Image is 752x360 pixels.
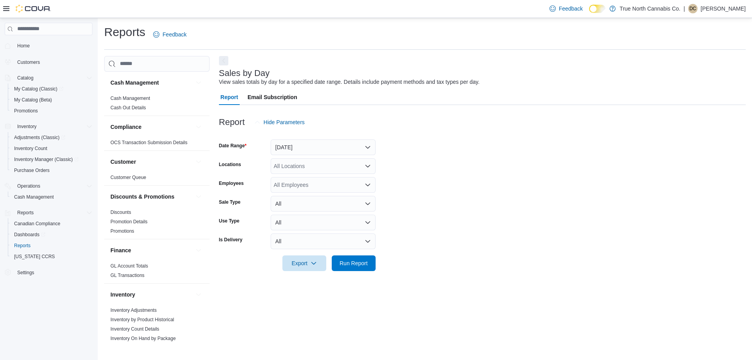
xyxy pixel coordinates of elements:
button: My Catalog (Beta) [8,94,96,105]
button: Purchase Orders [8,165,96,176]
h3: Discounts & Promotions [110,193,174,201]
h3: Sales by Day [219,69,270,78]
a: Feedback [546,1,586,16]
span: OCS Transaction Submission Details [110,139,188,146]
a: Customer Queue [110,175,146,180]
button: Cash Management [110,79,192,87]
span: My Catalog (Classic) [11,84,92,94]
span: Promotions [14,108,38,114]
span: Canadian Compliance [14,221,60,227]
span: Promotions [11,106,92,116]
span: Inventory by Product Historical [110,317,174,323]
span: Home [14,41,92,51]
a: Inventory Count Details [110,326,159,332]
button: Operations [14,181,43,191]
a: Inventory Adjustments [110,308,157,313]
span: Dashboards [11,230,92,239]
label: Date Range [219,143,247,149]
a: Promotions [110,228,134,234]
a: Inventory by Product Historical [110,317,174,322]
button: Next [219,56,228,65]
button: All [271,215,376,230]
a: Discounts [110,210,131,215]
button: Compliance [110,123,192,131]
button: Hide Parameters [251,114,308,130]
h3: Report [219,118,245,127]
div: Cash Management [104,94,210,116]
span: Adjustments (Classic) [11,133,92,142]
a: OCS Transaction Submission Details [110,140,188,145]
a: Promotion Details [110,219,148,224]
span: Settings [14,268,92,277]
span: Cash Management [14,194,54,200]
a: Promotions [11,106,41,116]
button: Discounts & Promotions [194,192,203,201]
p: True North Cannabis Co. [620,4,680,13]
nav: Complex example [5,37,92,298]
img: Cova [16,5,51,13]
button: Inventory Count [8,143,96,154]
div: Finance [104,261,210,283]
div: Customer [104,173,210,185]
span: Canadian Compliance [11,219,92,228]
span: Reports [14,208,92,217]
span: Feedback [163,31,186,38]
span: Cash Management [110,95,150,101]
button: Run Report [332,255,376,271]
span: Inventory On Hand by Package [110,335,176,342]
a: GL Transactions [110,273,145,278]
button: Open list of options [365,182,371,188]
span: Washington CCRS [11,252,92,261]
a: Adjustments (Classic) [11,133,69,142]
label: Is Delivery [219,237,242,243]
a: [US_STATE] CCRS [11,252,58,261]
a: Dashboards [8,229,96,240]
h3: Cash Management [110,79,159,87]
span: My Catalog (Beta) [14,97,52,103]
button: Reports [14,208,37,217]
span: Settings [17,270,34,276]
button: Export [282,255,326,271]
label: Sale Type [219,199,240,205]
h1: Reports [104,24,145,40]
span: Promotion Details [110,219,148,225]
a: Settings [14,268,37,277]
div: Discounts & Promotions [104,208,210,239]
span: Operations [17,183,40,189]
span: My Catalog (Beta) [11,95,92,105]
a: My Catalog (Beta) [11,95,55,105]
span: Run Report [340,259,368,267]
button: Customer [194,157,203,166]
button: Operations [2,181,96,192]
span: Customer Queue [110,174,146,181]
a: GL Account Totals [110,263,148,269]
a: Cash Out Details [110,105,146,110]
span: Adjustments (Classic) [14,134,65,141]
button: [DATE] [271,139,376,155]
button: Cash Management [194,78,203,87]
button: Catalog [14,73,36,83]
button: Inventory [194,290,203,299]
a: Dashboards [11,230,49,239]
span: Operations [14,181,92,191]
span: DC [689,4,696,13]
a: Customers [14,58,43,67]
span: Inventory Count [11,144,92,153]
span: Dashboards [14,232,45,238]
span: Inventory Count [14,145,47,152]
a: Feedback [150,27,190,42]
span: [US_STATE] CCRS [14,253,55,260]
a: My Catalog (Classic) [8,83,96,94]
a: Cash Management [11,192,57,202]
button: Home [2,40,96,51]
button: Inventory [14,122,40,131]
h3: Finance [110,246,131,254]
span: Report [221,89,238,105]
span: Home [17,43,30,49]
span: Purchase Orders [14,167,50,174]
p: | [683,4,685,13]
span: My Catalog (Classic) [14,86,63,92]
button: Promotions [8,105,96,116]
